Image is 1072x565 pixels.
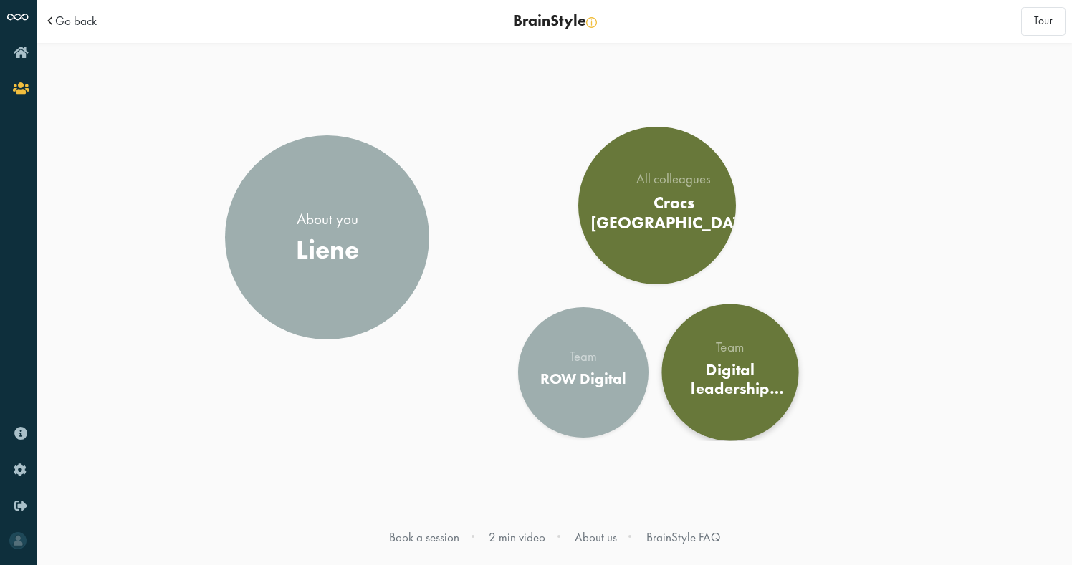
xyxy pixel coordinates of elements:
[1034,14,1053,28] span: Tour
[389,529,459,545] a: Book a session
[1021,7,1066,36] button: Tour
[540,370,626,388] div: ROW Digital
[674,360,785,399] div: Digital leadership [DATE]
[540,350,626,364] div: Team
[296,233,359,266] div: Liene
[518,307,649,438] a: Team ROW Digital
[575,529,617,545] a: About us
[661,304,798,440] a: Team Digital leadership [DATE]
[225,135,429,339] a: About you Liene
[586,17,597,28] img: info-yellow.svg
[300,14,810,29] div: BrainStyle
[590,173,757,186] div: All colleagues
[489,529,545,545] a: 2 min video
[674,339,785,354] div: Team
[590,193,757,233] div: Crocs [GEOGRAPHIC_DATA]
[578,127,736,284] a: All colleagues Crocs [GEOGRAPHIC_DATA]
[646,529,720,545] a: BrainStyle FAQ
[296,208,359,230] div: About you
[55,15,97,27] a: Go back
